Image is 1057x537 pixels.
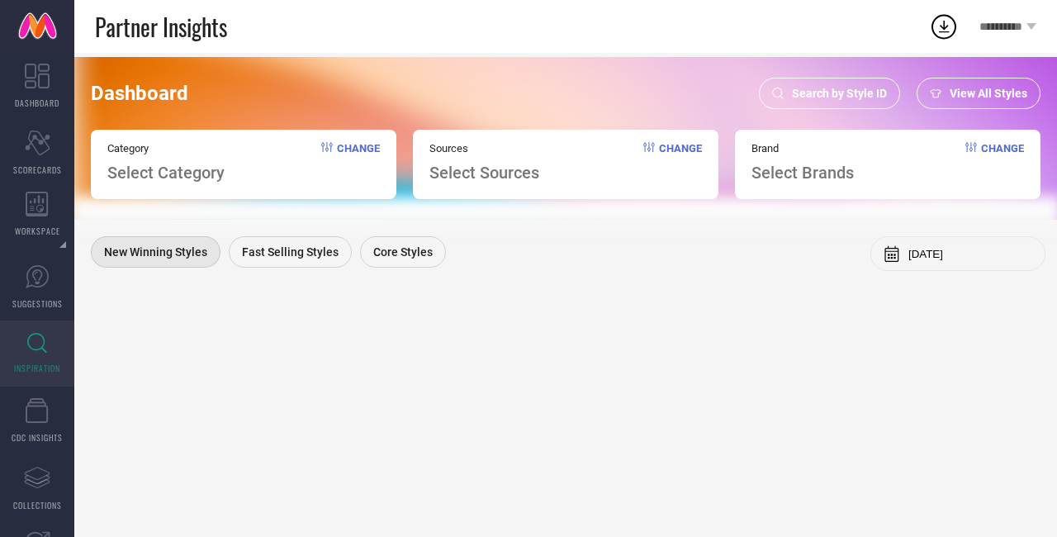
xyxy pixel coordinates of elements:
span: Select Category [107,163,225,183]
span: Change [981,142,1024,183]
span: SCORECARDS [13,164,62,176]
span: Partner Insights [95,10,227,44]
span: Change [659,142,702,183]
span: INSPIRATION [14,362,60,374]
span: Fast Selling Styles [242,245,339,259]
span: Brand [751,142,854,154]
span: View All Styles [950,87,1027,100]
span: CDC INSIGHTS [12,431,63,444]
span: Category [107,142,225,154]
span: Search by Style ID [792,87,887,100]
input: Select month [908,248,1032,260]
span: Select Brands [751,163,854,183]
span: Change [337,142,380,183]
span: Sources [429,142,539,154]
div: Open download list [929,12,959,41]
span: New Winning Styles [104,245,207,259]
span: Core Styles [373,245,433,259]
span: Dashboard [91,82,188,105]
span: DASHBOARD [15,97,59,109]
span: Select Sources [429,163,539,183]
span: WORKSPACE [15,225,60,237]
span: COLLECTIONS [13,499,62,511]
span: SUGGESTIONS [12,297,63,310]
